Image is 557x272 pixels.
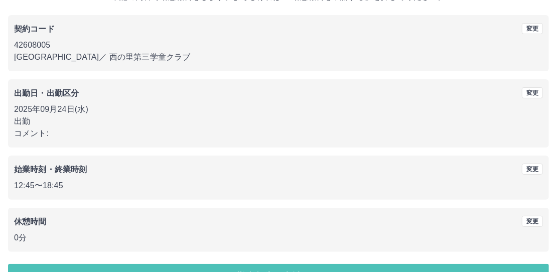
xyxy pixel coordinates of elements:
[14,232,543,244] p: 0分
[522,23,543,34] button: 変更
[14,89,79,97] b: 出勤日・出勤区分
[522,164,543,175] button: 変更
[14,25,55,33] b: 契約コード
[14,180,543,192] p: 12:45 〜 18:45
[14,103,543,115] p: 2025年09月24日(水)
[522,87,543,98] button: 変更
[522,216,543,227] button: 変更
[14,115,543,127] p: 出勤
[14,217,47,226] b: 休憩時間
[14,127,543,140] p: コメント:
[14,51,543,63] p: [GEOGRAPHIC_DATA] ／ 西の里第三学童クラブ
[14,165,87,174] b: 始業時刻・終業時刻
[14,39,543,51] p: 42608005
